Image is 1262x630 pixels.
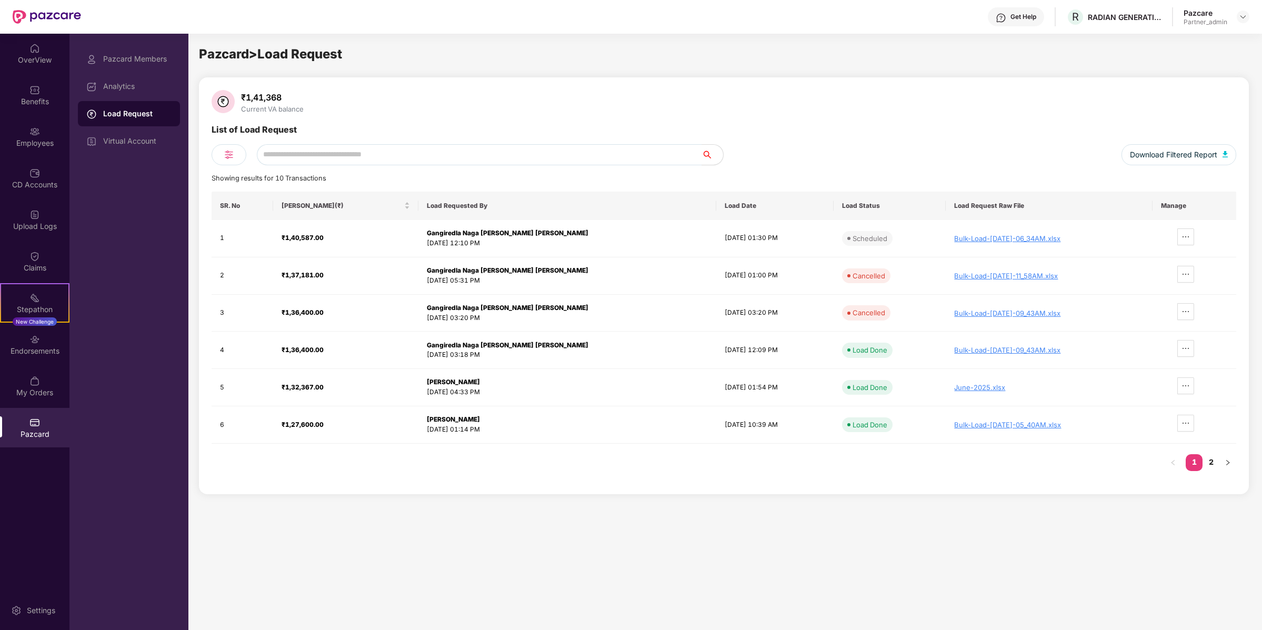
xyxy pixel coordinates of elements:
span: right [1225,459,1231,466]
img: svg+xml;base64,PHN2ZyBpZD0iQ2xhaW0iIHhtbG5zPSJodHRwOi8vd3d3LnczLm9yZy8yMDAwL3N2ZyIgd2lkdGg9IjIwIi... [29,251,40,262]
div: Bulk-Load-[DATE]-06_34AM.xlsx [954,234,1144,243]
div: Bulk-Load-[DATE]-11_58AM.xlsx [954,272,1144,280]
strong: ₹1,27,600.00 [282,421,324,428]
div: June-2025.xlsx [954,383,1144,392]
span: ellipsis [1178,270,1194,278]
div: Scheduled [853,233,887,244]
strong: ₹1,40,587.00 [282,234,324,242]
td: 1 [212,220,273,257]
img: svg+xml;base64,PHN2ZyBpZD0iRW1wbG95ZWVzIiB4bWxucz0iaHR0cDovL3d3dy53My5vcmcvMjAwMC9zdmciIHdpZHRoPS... [29,126,40,137]
img: svg+xml;base64,PHN2ZyB4bWxucz0iaHR0cDovL3d3dy53My5vcmcvMjAwMC9zdmciIHdpZHRoPSIzNiIgaGVpZ2h0PSIzNi... [212,90,235,113]
span: ellipsis [1178,344,1194,353]
li: Next Page [1219,454,1236,471]
span: Download Filtered Report [1130,149,1217,161]
div: [DATE] 03:20 PM [427,313,708,323]
button: left [1165,454,1181,471]
img: svg+xml;base64,PHN2ZyB4bWxucz0iaHR0cDovL3d3dy53My5vcmcvMjAwMC9zdmciIHhtbG5zOnhsaW5rPSJodHRwOi8vd3... [1223,151,1228,157]
span: ellipsis [1178,419,1194,427]
img: svg+xml;base64,PHN2ZyB4bWxucz0iaHR0cDovL3d3dy53My5vcmcvMjAwMC9zdmciIHdpZHRoPSIyMSIgaGVpZ2h0PSIyMC... [29,293,40,303]
td: 6 [212,406,273,444]
img: svg+xml;base64,PHN2ZyB4bWxucz0iaHR0cDovL3d3dy53My5vcmcvMjAwMC9zdmciIHdpZHRoPSIyNCIgaGVpZ2h0PSIyNC... [223,148,235,161]
th: SR. No [212,192,273,220]
div: Bulk-Load-[DATE]-09_43AM.xlsx [954,309,1144,317]
td: 3 [212,295,273,332]
td: [DATE] 01:30 PM [716,220,833,257]
button: ellipsis [1177,377,1194,394]
div: [DATE] 04:33 PM [427,387,708,397]
div: [DATE] 01:14 PM [427,425,708,435]
li: Previous Page [1165,454,1181,471]
button: ellipsis [1177,266,1194,283]
div: Analytics [103,82,172,91]
div: [DATE] 05:31 PM [427,276,708,286]
th: Load Request Raw File [946,192,1153,220]
span: ellipsis [1178,382,1194,390]
div: Pazcare [1184,8,1227,18]
div: [DATE] 12:10 PM [427,238,708,248]
strong: [PERSON_NAME] [427,378,480,386]
div: [DATE] 03:18 PM [427,350,708,360]
img: svg+xml;base64,PHN2ZyBpZD0iTXlfT3JkZXJzIiBkYXRhLW5hbWU9Ik15IE9yZGVycyIgeG1sbnM9Imh0dHA6Ly93d3cudz... [29,376,40,386]
td: 4 [212,332,273,369]
span: R [1072,11,1079,23]
td: [DATE] 10:39 AM [716,406,833,444]
span: ellipsis [1178,307,1194,316]
img: svg+xml;base64,PHN2ZyBpZD0iQmVuZWZpdHMiIHhtbG5zPSJodHRwOi8vd3d3LnczLm9yZy8yMDAwL3N2ZyIgd2lkdGg9Ij... [29,85,40,95]
strong: Gangiredla Naga [PERSON_NAME] [PERSON_NAME] [427,341,588,349]
div: New Challenge [13,317,57,326]
div: Virtual Account [103,137,172,145]
li: 1 [1186,454,1203,471]
div: List of Load Request [212,123,297,144]
strong: [PERSON_NAME] [427,415,480,423]
span: Showing results for 10 Transactions [212,174,326,182]
img: svg+xml;base64,PHN2ZyBpZD0iUHJvZmlsZSIgeG1sbnM9Imh0dHA6Ly93d3cudzMub3JnLzIwMDAvc3ZnIiB3aWR0aD0iMj... [86,54,97,65]
div: Load Done [853,382,887,393]
strong: ₹1,37,181.00 [282,271,324,279]
span: search [702,151,723,159]
button: search [702,144,724,165]
span: [PERSON_NAME](₹) [282,202,402,210]
img: svg+xml;base64,PHN2ZyBpZD0iSGVscC0zMngzMiIgeG1sbnM9Imh0dHA6Ly93d3cudzMub3JnLzIwMDAvc3ZnIiB3aWR0aD... [996,13,1006,23]
img: New Pazcare Logo [13,10,81,24]
div: Current VA balance [239,105,306,113]
div: Load Request [103,108,172,119]
img: svg+xml;base64,PHN2ZyBpZD0iRW5kb3JzZW1lbnRzIiB4bWxucz0iaHR0cDovL3d3dy53My5vcmcvMjAwMC9zdmciIHdpZH... [29,334,40,345]
a: 1 [1186,454,1203,470]
strong: ₹1,36,400.00 [282,308,324,316]
a: 2 [1203,454,1219,470]
span: left [1170,459,1176,466]
div: Partner_admin [1184,18,1227,26]
div: Load Done [853,419,887,430]
td: [DATE] 01:00 PM [716,257,833,295]
span: ellipsis [1178,233,1194,241]
th: Load Status [834,192,946,220]
td: [DATE] 01:54 PM [716,369,833,406]
li: 2 [1203,454,1219,471]
div: Cancelled [853,271,885,281]
td: 2 [212,257,273,295]
img: svg+xml;base64,PHN2ZyBpZD0iTG9hZF9SZXF1ZXN0IiBkYXRhLW5hbWU9IkxvYWQgUmVxdWVzdCIgeG1sbnM9Imh0dHA6Ly... [86,109,97,119]
div: Stepathon [1,304,68,315]
img: svg+xml;base64,PHN2ZyBpZD0iVmlydHVhbF9BY2NvdW50IiBkYXRhLW5hbWU9IlZpcnR1YWwgQWNjb3VudCIgeG1sbnM9Im... [86,136,97,147]
div: Get Help [1010,13,1036,21]
div: Bulk-Load-[DATE]-05_40AM.xlsx [954,421,1144,429]
th: Load Date [716,192,833,220]
div: Load Done [853,345,887,355]
strong: Gangiredla Naga [PERSON_NAME] [PERSON_NAME] [427,266,588,274]
button: Download Filtered Report [1121,144,1236,165]
div: Settings [24,605,58,616]
img: svg+xml;base64,PHN2ZyBpZD0iSG9tZSIgeG1sbnM9Imh0dHA6Ly93d3cudzMub3JnLzIwMDAvc3ZnIiB3aWR0aD0iMjAiIG... [29,43,40,54]
button: ellipsis [1177,340,1194,357]
img: svg+xml;base64,PHN2ZyBpZD0iQ0RfQWNjb3VudHMiIGRhdGEtbmFtZT0iQ0QgQWNjb3VudHMiIHhtbG5zPSJodHRwOi8vd3... [29,168,40,178]
img: svg+xml;base64,PHN2ZyBpZD0iRGFzaGJvYXJkIiB4bWxucz0iaHR0cDovL3d3dy53My5vcmcvMjAwMC9zdmciIHdpZHRoPS... [86,82,97,92]
th: Manage [1153,192,1236,220]
img: svg+xml;base64,PHN2ZyBpZD0iVXBsb2FkX0xvZ3MiIGRhdGEtbmFtZT0iVXBsb2FkIExvZ3MiIHhtbG5zPSJodHRwOi8vd3... [29,209,40,220]
div: Cancelled [853,307,885,318]
img: svg+xml;base64,PHN2ZyBpZD0iRHJvcGRvd24tMzJ4MzIiIHhtbG5zPSJodHRwOi8vd3d3LnczLm9yZy8yMDAwL3N2ZyIgd2... [1239,13,1247,21]
span: Pazcard > Load Request [199,46,342,62]
div: Bulk-Load-[DATE]-09_43AM.xlsx [954,346,1144,354]
button: ellipsis [1177,415,1194,432]
strong: ₹1,32,367.00 [282,383,324,391]
td: [DATE] 03:20 PM [716,295,833,332]
div: Pazcard Members [103,55,172,63]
